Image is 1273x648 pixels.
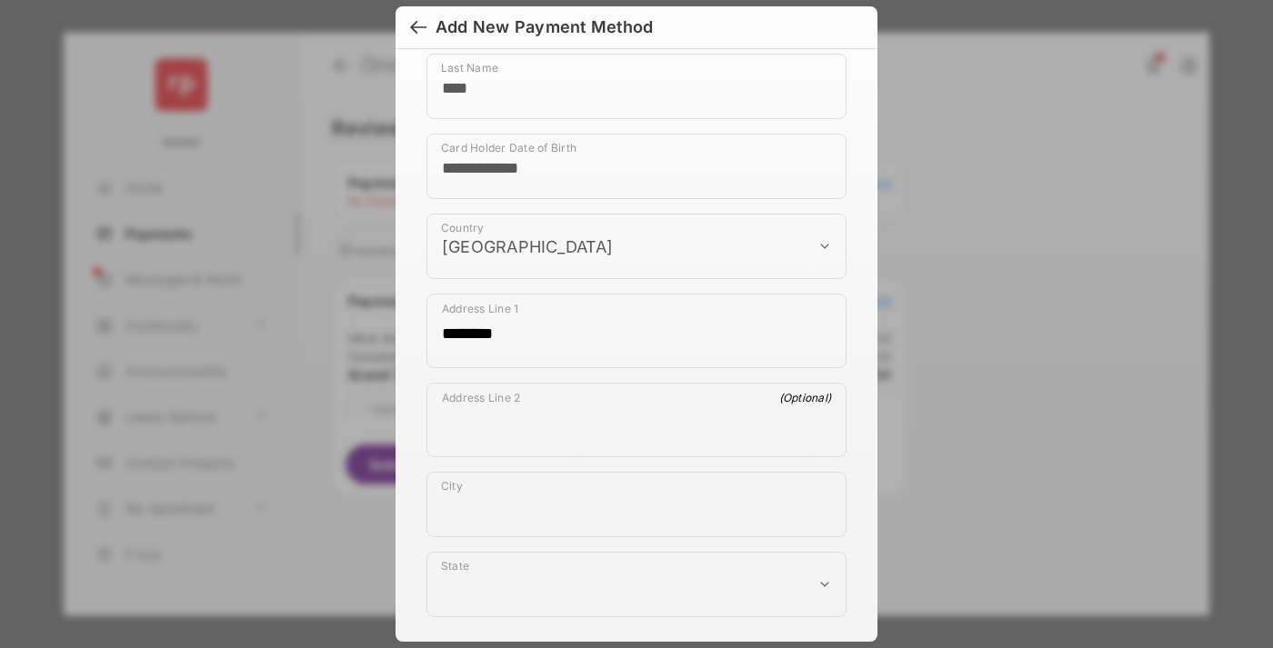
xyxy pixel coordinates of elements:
[426,552,847,617] div: payment_method_screening[postal_addresses][administrativeArea]
[426,214,847,279] div: payment_method_screening[postal_addresses][country]
[426,383,847,457] div: payment_method_screening[postal_addresses][addressLine2]
[436,17,653,37] div: Add New Payment Method
[426,294,847,368] div: payment_method_screening[postal_addresses][addressLine1]
[426,472,847,537] div: payment_method_screening[postal_addresses][locality]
